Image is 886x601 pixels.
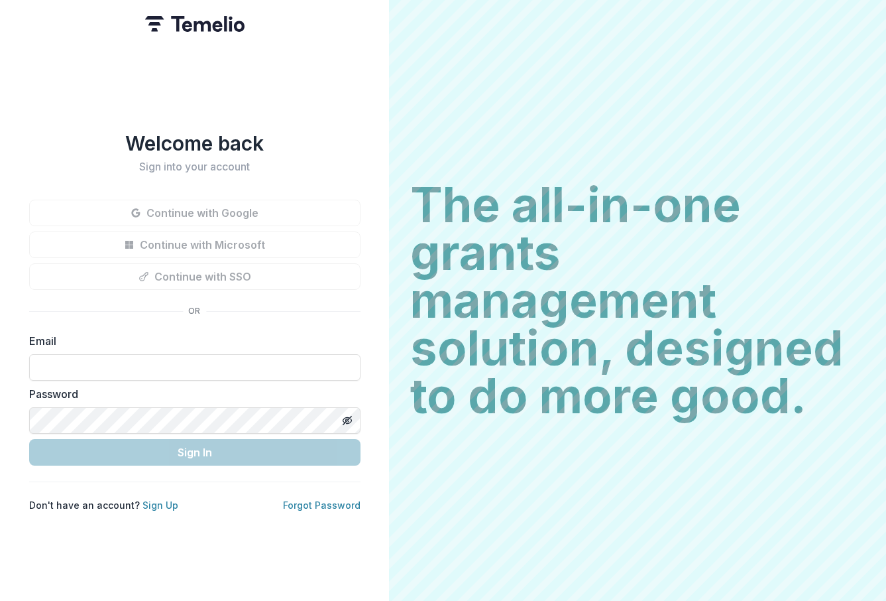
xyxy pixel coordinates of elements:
[29,333,353,349] label: Email
[29,232,360,258] button: Continue with Microsoft
[29,498,178,512] p: Don't have an account?
[337,410,358,431] button: Toggle password visibility
[29,386,353,402] label: Password
[29,200,360,226] button: Continue with Google
[283,500,360,511] a: Forgot Password
[145,16,245,32] img: Temelio
[29,131,360,155] h1: Welcome back
[142,500,178,511] a: Sign Up
[29,439,360,466] button: Sign In
[29,263,360,290] button: Continue with SSO
[29,161,360,173] h2: Sign into your account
